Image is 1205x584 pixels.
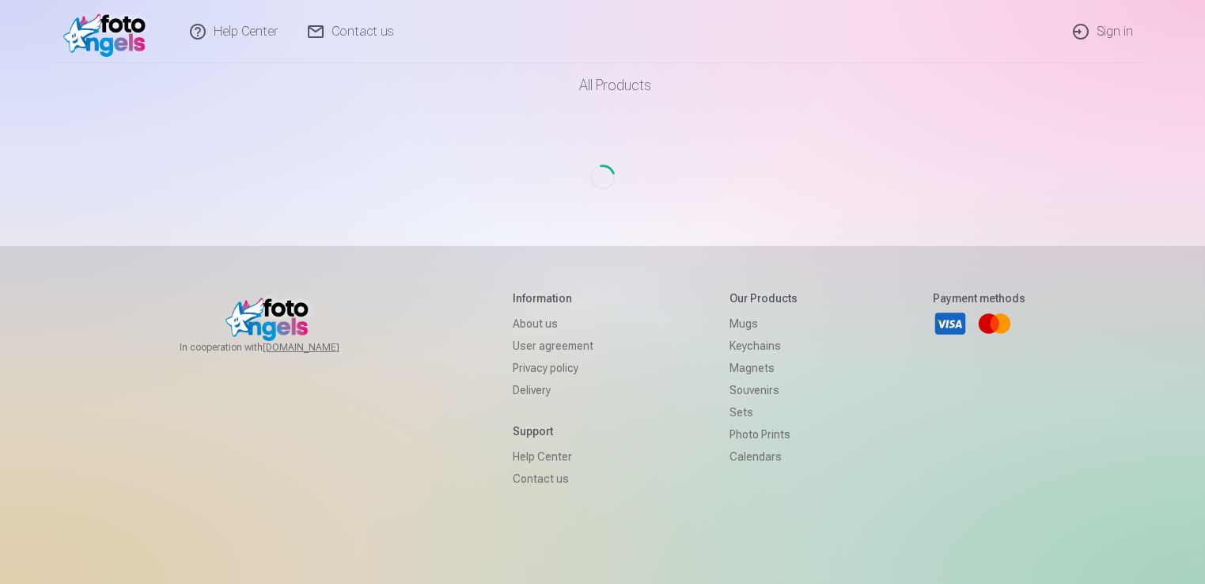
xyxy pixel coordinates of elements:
a: Mugs [729,313,798,335]
span: In cooperation with [180,341,377,354]
a: Souvenirs [729,379,798,401]
a: Contact us [513,468,593,490]
a: All products [535,63,670,108]
a: [DOMAIN_NAME] [263,341,377,354]
a: Magnets [729,357,798,379]
img: /fa1 [63,6,154,57]
h5: Payment methods [933,290,1025,306]
a: Privacy policy [513,357,593,379]
a: About us [513,313,593,335]
a: Mastercard [977,306,1012,341]
h5: Support [513,423,593,439]
a: User agreement [513,335,593,357]
a: Sets [729,401,798,423]
a: Photo prints [729,423,798,446]
a: Visa [933,306,968,341]
a: Keychains [729,335,798,357]
h5: Our products [729,290,798,306]
a: Delivery [513,379,593,401]
h5: Information [513,290,593,306]
a: Calendars [729,446,798,468]
a: Help Center [513,446,593,468]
